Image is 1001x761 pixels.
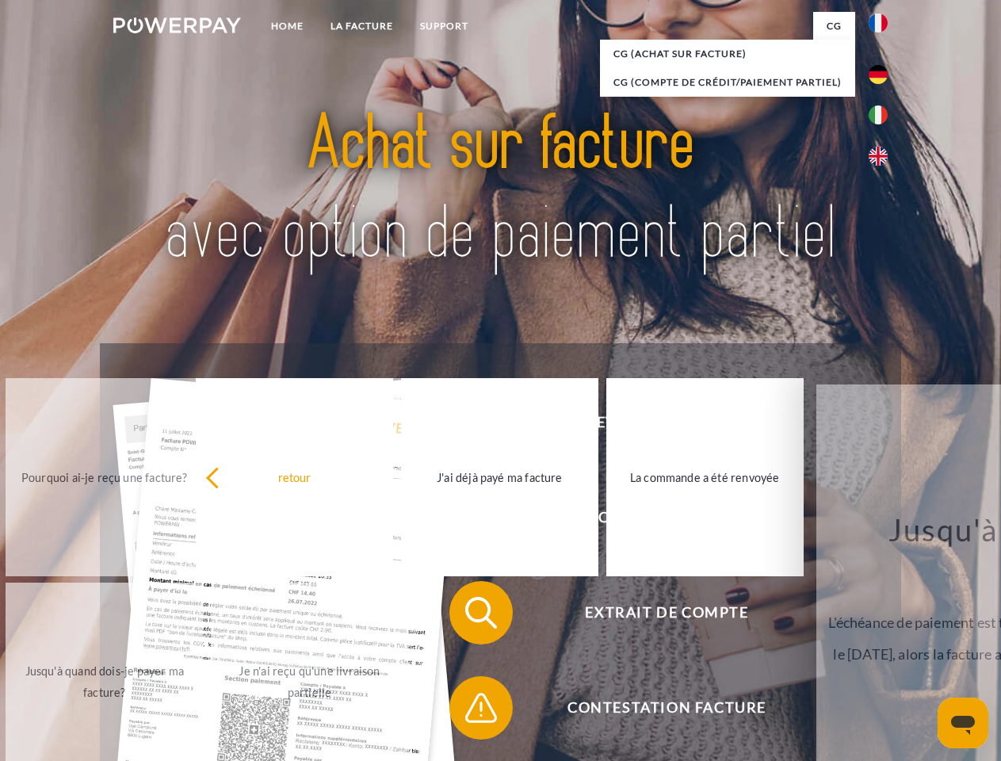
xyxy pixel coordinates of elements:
[151,76,850,304] img: title-powerpay_fr.svg
[411,466,589,488] div: J'ai déjà payé ma facture
[317,12,407,40] a: LA FACTURE
[258,12,317,40] a: Home
[600,40,855,68] a: CG (achat sur facture)
[813,12,855,40] a: CG
[869,13,888,33] img: fr
[600,68,855,97] a: CG (Compte de crédit/paiement partiel)
[205,466,384,488] div: retour
[472,581,861,644] span: Extrait de compte
[407,12,482,40] a: Support
[869,65,888,84] img: de
[869,147,888,166] img: en
[449,676,862,740] button: Contestation Facture
[113,17,241,33] img: logo-powerpay-white.svg
[220,660,399,703] div: Je n'ai reçu qu'une livraison partielle
[461,688,501,728] img: qb_warning.svg
[616,466,794,488] div: La commande a été renvoyée
[938,698,988,748] iframe: Bouton de lancement de la fenêtre de messagerie
[15,466,193,488] div: Pourquoi ai-je reçu une facture?
[461,593,501,633] img: qb_search.svg
[869,105,888,124] img: it
[472,676,861,740] span: Contestation Facture
[449,581,862,644] button: Extrait de compte
[15,660,193,703] div: Jusqu'à quand dois-je payer ma facture?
